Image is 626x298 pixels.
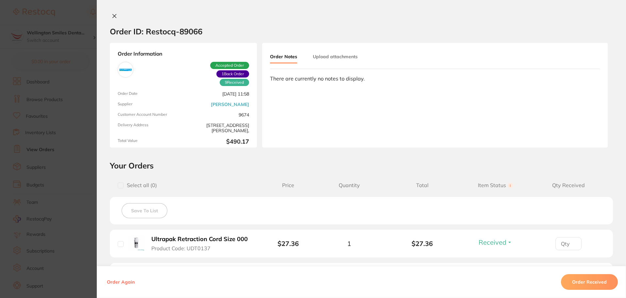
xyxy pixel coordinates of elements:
[532,182,605,188] span: Qty Received
[386,240,459,247] b: $27.36
[118,51,249,57] strong: Order Information
[278,239,299,248] b: $27.36
[264,182,313,188] span: Price
[270,51,297,63] button: Order Notes
[186,91,249,96] span: [DATE] 11:58
[477,238,514,246] button: Received
[210,62,249,69] span: Accepted Order
[124,182,157,188] span: Select all ( 0 )
[313,182,386,188] span: Quantity
[118,123,181,133] span: Delivery Address
[118,102,181,107] span: Supplier
[118,138,181,145] span: Total Value
[216,70,249,78] span: Back orders
[347,240,351,247] span: 1
[211,102,249,107] a: [PERSON_NAME]
[555,237,582,250] input: Qty
[186,112,249,117] span: 9674
[479,238,506,246] span: Received
[128,235,144,251] img: Ultrapak Retraction Cord Size 000
[110,161,613,170] h2: Your Orders
[386,182,459,188] span: Total
[270,76,600,81] div: There are currently no notes to display.
[313,51,358,62] button: Upload attachments
[118,91,181,96] span: Order Date
[149,236,254,252] button: Ultrapak Retraction Cord Size 000 Product Code: UDT0137
[186,138,249,145] b: $490.17
[110,26,202,36] h2: Order ID: Restocq- 89066
[151,236,248,243] b: Ultrapak Retraction Cord Size 000
[561,274,618,290] button: Order Received
[220,79,249,86] span: Received
[151,245,211,251] span: Product Code: UDT0137
[122,203,167,218] button: Save To List
[459,182,532,188] span: Item Status
[105,279,137,285] button: Order Again
[186,123,249,133] span: [STREET_ADDRESS][PERSON_NAME],
[119,63,132,76] img: Adam Dental
[118,112,181,117] span: Customer Account Number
